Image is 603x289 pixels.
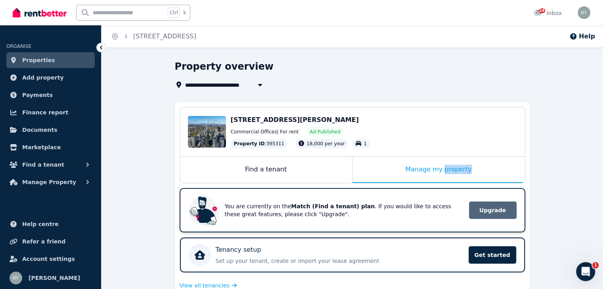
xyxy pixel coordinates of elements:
span: Find a tenant [22,160,64,169]
a: Add property [6,70,95,86]
span: Properties [22,55,55,65]
span: 24 [539,8,545,13]
a: Payments [6,87,95,103]
button: Manage Property [6,174,95,190]
span: 1 [592,262,599,268]
a: Account settings [6,251,95,267]
span: Account settings [22,254,75,264]
div: : 395311 [231,139,288,148]
span: Marketplace [22,143,61,152]
img: Ruby Yan [10,272,22,284]
span: Documents [22,125,57,135]
button: Help [569,32,595,41]
span: 1 [364,141,367,146]
span: ORGANISE [6,44,31,49]
span: Property ID [234,141,265,147]
span: 18,000 per year [306,141,345,146]
p: You are currently on the . If you would like to access these great features, please click "Upgrade". [225,202,458,218]
h1: Property overview [175,60,274,73]
div: Inbox [534,9,562,17]
a: Properties [6,52,95,68]
img: RentBetter [13,7,67,19]
span: Manage Property [22,177,76,187]
iframe: Intercom live chat [576,262,595,281]
span: k [183,10,186,16]
img: Upgrade RentBetter plan [188,194,220,226]
span: Ad: Published [310,129,340,135]
p: Tenancy setup [216,245,261,255]
span: Add property [22,73,64,82]
span: [PERSON_NAME] [29,273,80,283]
span: Help centre [22,219,59,229]
nav: Breadcrumb [101,25,206,48]
div: Manage my property [352,157,525,183]
span: Get started [469,246,516,264]
span: Payments [22,90,53,100]
div: Find a tenant [180,157,352,183]
span: Upgrade [469,202,517,219]
span: Ctrl [168,8,180,18]
a: Refer a friend [6,234,95,249]
b: Match (Find a tenant) plan [291,203,375,209]
a: Marketplace [6,139,95,155]
img: Ruby Yan [578,6,590,19]
a: Documents [6,122,95,138]
p: Set up your tenant, create or import your lease agreement [216,257,464,265]
span: Finance report [22,108,68,117]
a: Tenancy setupSet up your tenant, create or import your lease agreementGet started [180,238,525,272]
a: Help centre [6,216,95,232]
button: Find a tenant [6,157,95,173]
a: Finance report [6,105,95,120]
span: Refer a friend [22,237,65,246]
span: [STREET_ADDRESS][PERSON_NAME] [231,116,359,124]
span: Commercial Offices | For rent [231,129,299,135]
a: [STREET_ADDRESS] [133,32,196,40]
